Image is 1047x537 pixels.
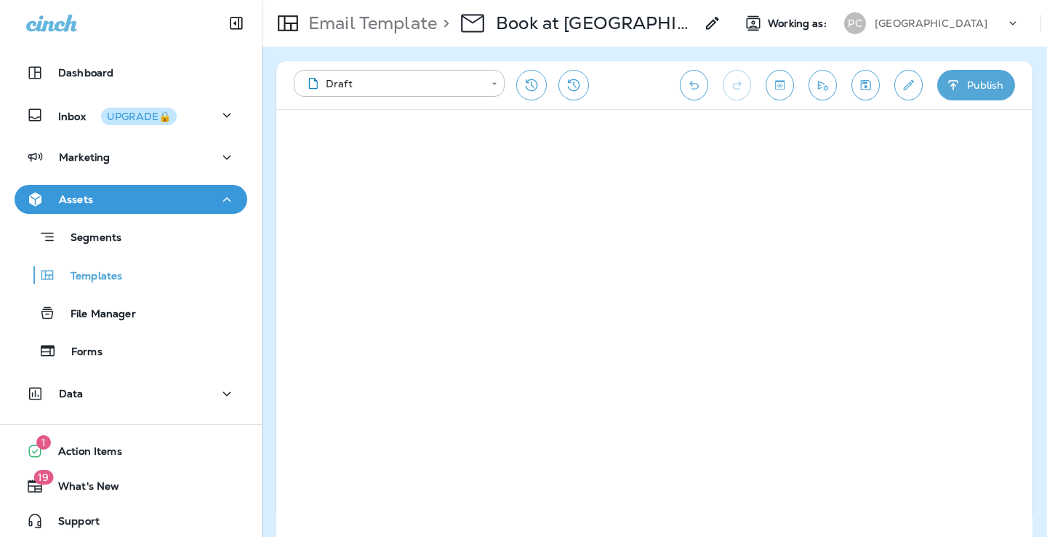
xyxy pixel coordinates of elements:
[56,270,122,284] p: Templates
[768,17,830,30] span: Working as:
[36,435,51,450] span: 1
[304,76,481,91] div: Draft
[766,70,794,100] button: Toggle preview
[44,515,100,533] span: Support
[57,346,103,359] p: Forms
[59,388,84,399] p: Data
[15,379,247,408] button: Data
[56,308,136,322] p: File Manager
[15,437,247,466] button: 1Action Items
[894,70,923,100] button: Edit details
[44,480,119,498] span: What's New
[844,12,866,34] div: PC
[496,12,695,34] div: Book at Pigeon Creek
[15,506,247,536] button: Support
[107,111,171,122] div: UPGRADE🔒
[496,12,695,34] p: Book at [GEOGRAPHIC_DATA]
[15,221,247,252] button: Segments
[558,70,589,100] button: View Changelog
[15,298,247,328] button: File Manager
[15,472,247,501] button: 19What's New
[15,100,247,130] button: InboxUPGRADE🔒
[875,17,987,29] p: [GEOGRAPHIC_DATA]
[216,9,257,38] button: Collapse Sidebar
[44,445,122,463] span: Action Items
[15,185,247,214] button: Assets
[56,231,121,246] p: Segments
[516,70,547,100] button: Restore from previous version
[33,470,53,485] span: 19
[680,70,708,100] button: Undo
[809,70,837,100] button: Send test email
[101,108,177,125] button: UPGRADE🔒
[937,70,1015,100] button: Publish
[437,12,449,34] p: >
[15,143,247,172] button: Marketing
[58,108,177,123] p: Inbox
[302,12,437,34] p: Email Template
[59,151,110,163] p: Marketing
[851,70,880,100] button: Save
[15,58,247,87] button: Dashboard
[59,194,93,205] p: Assets
[15,335,247,366] button: Forms
[58,67,113,79] p: Dashboard
[15,260,247,290] button: Templates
